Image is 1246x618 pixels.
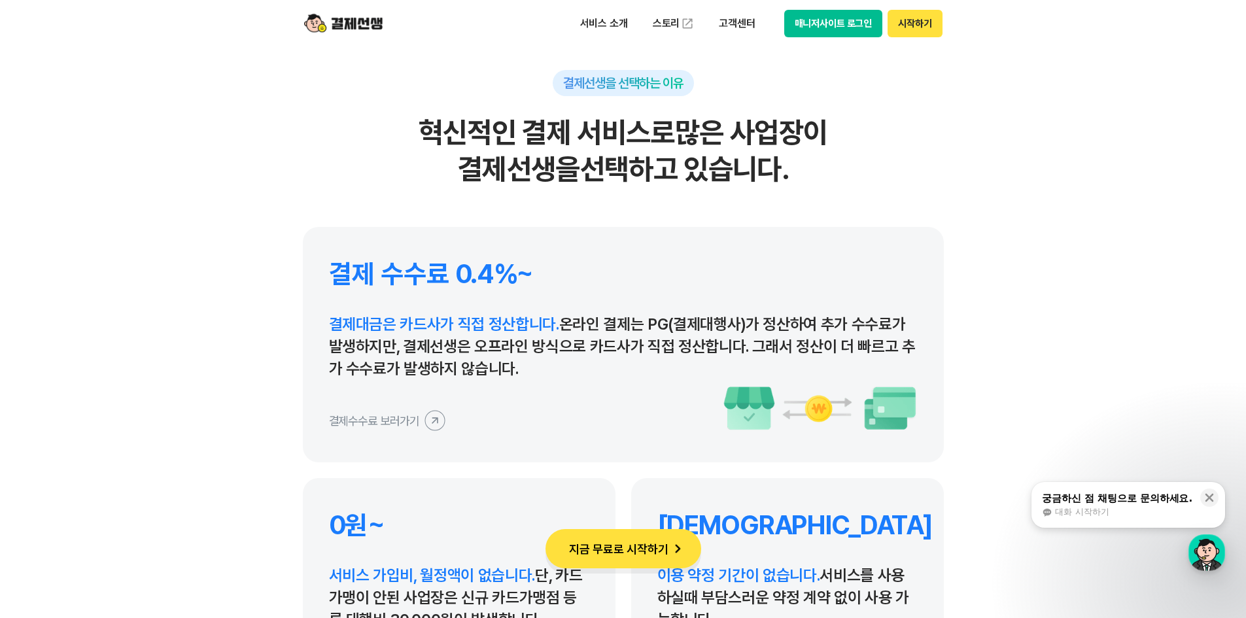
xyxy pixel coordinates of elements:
[563,75,684,91] span: 결제선생을 선택하는 이유
[329,566,536,585] span: 서비스 가입비, 월정액이 없습니다.
[303,114,944,188] h2: 혁신적인 결제 서비스로 많은 사업장이 결제선생을 선택하고 있습니다.
[681,17,694,30] img: 외부 도메인 오픈
[888,10,942,37] button: 시작하기
[571,12,637,35] p: 서비스 소개
[86,415,169,447] a: 대화
[784,10,883,37] button: 매니저사이트 로그인
[644,10,704,37] a: 스토리
[120,435,135,445] span: 대화
[329,315,559,334] span: 결제대금은 카드사가 직접 정산합니다.
[329,410,445,431] button: 결제수수료 보러가기
[657,509,918,541] h4: [DEMOGRAPHIC_DATA]
[329,509,589,541] h4: 0원~
[329,313,918,380] p: 온라인 결제는 PG(결제대행사)가 정산하여 추가 수수료가 발생하지만, 결제선생은 오프라인 방식으로 카드사가 직접 정산합니다. 그래서 정산이 더 빠르고 추가 수수료가 발생하지 ...
[657,566,820,585] span: 이용 약정 기간이 없습니다.
[668,540,687,558] img: 화살표 아이콘
[4,415,86,447] a: 홈
[169,415,251,447] a: 설정
[304,11,383,36] img: logo
[723,385,918,431] img: 수수료 이미지
[710,12,764,35] p: 고객센터
[202,434,218,445] span: 설정
[41,434,49,445] span: 홈
[329,258,918,290] h4: 결제 수수료 0.4%~
[545,529,701,568] button: 지금 무료로 시작하기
